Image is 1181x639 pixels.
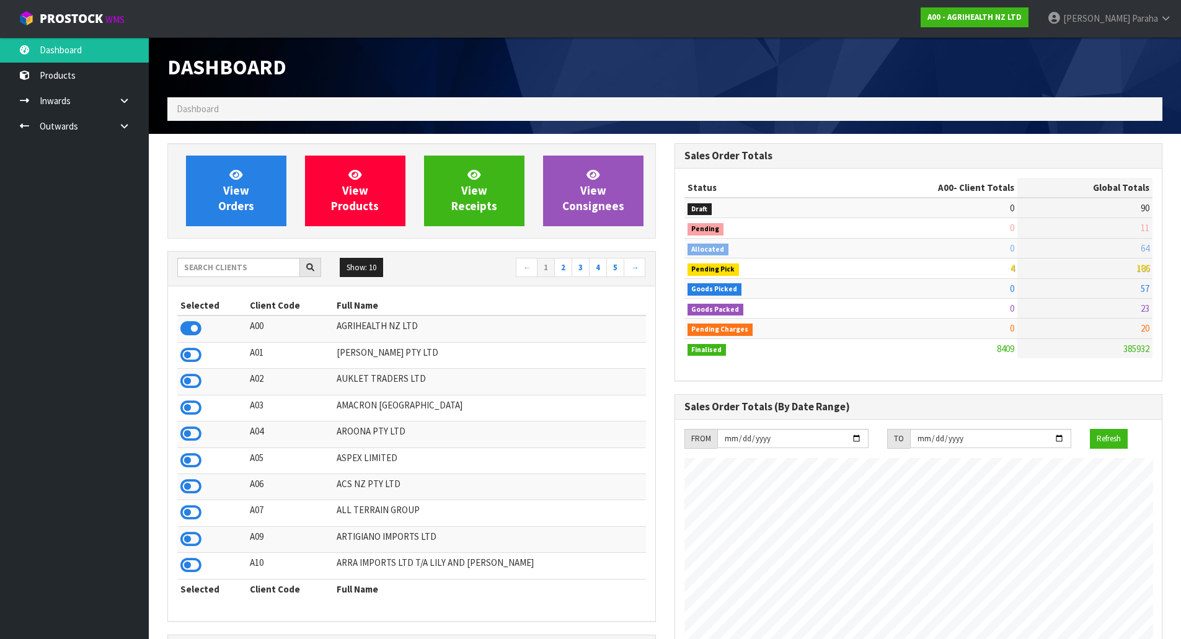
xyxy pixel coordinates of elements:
span: Draft [688,203,712,216]
td: ARTIGIANO IMPORTS LTD [334,526,646,552]
span: Pending Charges [688,324,753,336]
span: Dashboard [167,54,286,80]
button: Show: 10 [340,258,383,278]
span: Pending Pick [688,263,740,276]
div: TO [887,429,910,449]
a: ViewConsignees [543,156,644,226]
span: 90 [1141,202,1149,214]
h3: Sales Order Totals (By Date Range) [684,401,1153,413]
td: A04 [247,421,334,447]
div: FROM [684,429,717,449]
a: 2 [554,258,572,278]
a: 1 [537,258,555,278]
input: Search clients [177,258,300,277]
span: 186 [1136,262,1149,274]
td: A03 [247,395,334,421]
span: 0 [1010,242,1014,254]
span: Goods Picked [688,283,742,296]
td: ASPEX LIMITED [334,447,646,474]
span: ProStock [40,11,103,27]
th: Status [684,178,839,198]
span: 0 [1010,302,1014,314]
span: Pending [688,223,724,236]
a: ViewProducts [305,156,405,226]
h3: Sales Order Totals [684,150,1153,162]
td: ACS NZ PTY LTD [334,474,646,500]
button: Refresh [1090,429,1128,449]
span: 0 [1010,283,1014,294]
span: 23 [1141,302,1149,314]
span: View Receipts [451,167,497,214]
a: ← [516,258,537,278]
nav: Page navigation [421,258,646,280]
th: Global Totals [1017,178,1152,198]
a: ViewOrders [186,156,286,226]
span: Goods Packed [688,304,744,316]
span: Allocated [688,244,729,256]
a: ViewReceipts [424,156,524,226]
td: AGRIHEALTH NZ LTD [334,315,646,342]
img: cube-alt.png [19,11,34,26]
td: [PERSON_NAME] PTY LTD [334,342,646,368]
span: 20 [1141,322,1149,334]
a: 3 [572,258,590,278]
th: Full Name [334,296,646,315]
a: A00 - AGRIHEALTH NZ LTD [921,7,1028,27]
span: 4 [1010,262,1014,274]
a: → [624,258,645,278]
strong: A00 - AGRIHEALTH NZ LTD [927,12,1022,22]
span: [PERSON_NAME] [1063,12,1130,24]
th: Client Code [247,579,334,599]
span: 8409 [997,343,1014,355]
td: A00 [247,315,334,342]
td: A07 [247,500,334,526]
span: View Orders [218,167,254,214]
span: Paraha [1132,12,1158,24]
td: AUKLET TRADERS LTD [334,369,646,395]
span: View Products [331,167,379,214]
span: 11 [1141,222,1149,234]
span: 0 [1010,222,1014,234]
a: 5 [606,258,624,278]
span: Dashboard [177,103,219,115]
th: Selected [177,296,247,315]
span: 0 [1010,202,1014,214]
span: 57 [1141,283,1149,294]
small: WMS [105,14,125,25]
td: ARRA IMPORTS LTD T/A LILY AND [PERSON_NAME] [334,553,646,579]
span: 385932 [1123,343,1149,355]
span: A00 [938,182,953,193]
td: A05 [247,447,334,474]
span: 64 [1141,242,1149,254]
span: Finalised [688,344,727,356]
td: A10 [247,553,334,579]
th: Full Name [334,579,646,599]
td: A02 [247,369,334,395]
th: - Client Totals [839,178,1017,198]
td: AROONA PTY LTD [334,421,646,447]
th: Client Code [247,296,334,315]
span: View Consignees [562,167,624,214]
th: Selected [177,579,247,599]
td: A06 [247,474,334,500]
td: A01 [247,342,334,368]
td: ALL TERRAIN GROUP [334,500,646,526]
span: 0 [1010,322,1014,334]
td: AMACRON [GEOGRAPHIC_DATA] [334,395,646,421]
td: A09 [247,526,334,552]
a: 4 [589,258,607,278]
